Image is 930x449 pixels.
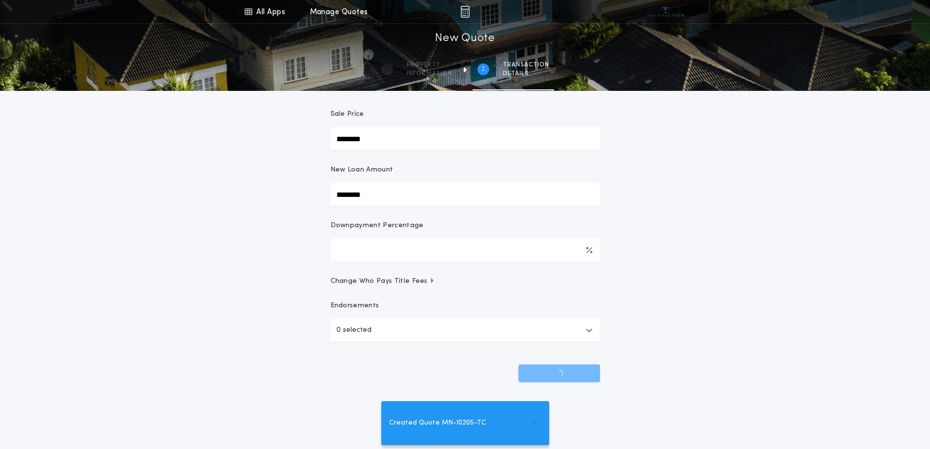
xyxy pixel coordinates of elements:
h2: 2 [481,65,485,73]
span: Transaction [503,61,549,69]
input: Downpayment Percentage [331,238,600,262]
span: information [407,70,452,78]
span: details [503,70,549,78]
p: New Loan Amount [331,165,393,175]
span: Property [407,61,452,69]
span: Created Quote MN-10205-TC [389,418,486,428]
img: img [460,6,470,18]
p: 0 selected [336,324,372,336]
button: Change Who Pays Title Fees [331,277,600,286]
input: Sale Price [331,127,600,150]
p: Downpayment Percentage [331,221,424,231]
h1: New Quote [435,31,495,46]
img: vs-icon [647,7,684,17]
p: Sale Price [331,109,364,119]
span: Change Who Pays Title Fees [331,277,435,286]
p: Endorsements [331,301,600,311]
button: 0 selected [331,319,600,342]
input: New Loan Amount [331,183,600,206]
